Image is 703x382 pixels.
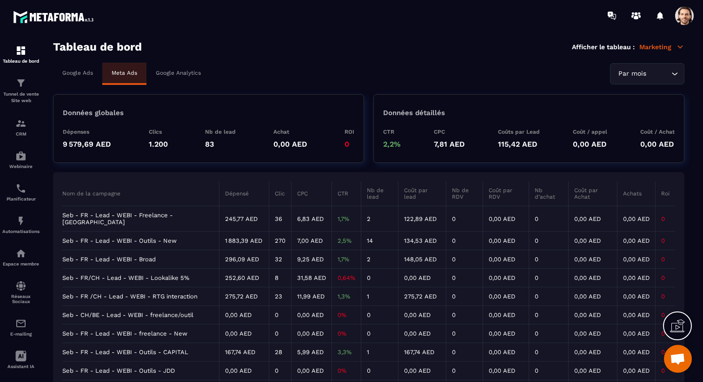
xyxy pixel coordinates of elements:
[617,232,655,250] td: 0,00 AED
[483,206,529,232] td: 0,00 AED
[269,287,291,306] td: 23
[483,269,529,287] td: 0,00 AED
[529,232,568,250] td: 0
[610,63,684,84] div: Search for option
[361,343,398,362] td: 1
[2,364,40,369] p: Assistant IA
[2,143,40,176] a: automationsautomationsWebinaire
[345,140,354,149] p: 0
[568,362,617,380] td: 0,00 AED
[383,129,401,135] p: CTR
[2,208,40,241] a: automationsautomationsAutomatisations
[291,306,332,324] td: 0,00 AED
[15,215,27,227] img: automations
[219,306,269,324] td: 0,00 AED
[529,343,568,362] td: 0
[617,362,655,380] td: 0,00 AED
[361,181,398,206] th: Nb de lead
[15,318,27,329] img: email
[568,181,617,206] th: Coût par Achat
[529,250,568,269] td: 0
[529,206,568,232] td: 0
[63,129,111,135] p: Dépenses
[112,70,137,76] p: Meta Ads
[529,306,568,324] td: 0
[15,78,27,89] img: formation
[62,206,219,232] td: Seb - FR - Lead - WEBI - Freelance - [GEOGRAPHIC_DATA]
[361,287,398,306] td: 1
[640,129,675,135] p: Coût / Achat
[2,343,40,376] a: Assistant IA
[15,248,27,259] img: automations
[664,345,692,373] div: Ouvrir le chat
[15,118,27,129] img: formation
[149,140,168,149] p: 1.200
[617,343,655,362] td: 0,00 AED
[219,206,269,232] td: 245,77 AED
[361,269,398,287] td: 0
[332,206,361,232] td: 1,7%
[655,306,675,324] td: 0
[219,181,269,206] th: Dépensé
[291,324,332,343] td: 0,00 AED
[648,69,669,79] input: Search for option
[2,71,40,111] a: formationformationTunnel de vente Site web
[345,129,354,135] p: ROI
[655,362,675,380] td: 0
[529,269,568,287] td: 0
[269,206,291,232] td: 36
[617,306,655,324] td: 0,00 AED
[149,129,168,135] p: Clics
[62,269,219,287] td: Seb - FR/CH - Lead - WEBI - Lookalike 5%
[62,362,219,380] td: Seb - FR - Lead - WEBI - Outils - JDD
[568,232,617,250] td: 0,00 AED
[483,324,529,343] td: 0,00 AED
[398,232,446,250] td: 134,53 AED
[332,362,361,380] td: 0%
[62,250,219,269] td: Seb - FR - Lead - WEBI - Broad
[291,287,332,306] td: 11,99 AED
[269,362,291,380] td: 0
[568,287,617,306] td: 0,00 AED
[446,324,483,343] td: 0
[63,140,111,149] p: 9 579,69 AED
[398,206,446,232] td: 122,89 AED
[446,269,483,287] td: 0
[446,181,483,206] th: Nb de RDV
[568,250,617,269] td: 0,00 AED
[332,287,361,306] td: 1,3%
[617,324,655,343] td: 0,00 AED
[572,43,635,51] p: Afficher le tableau :
[62,181,219,206] th: Nom de la campagne
[219,232,269,250] td: 1 883,39 AED
[273,140,307,149] p: 0,00 AED
[332,343,361,362] td: 3,3%
[617,206,655,232] td: 0,00 AED
[269,232,291,250] td: 270
[62,232,219,250] td: Seb - FR - Lead - WEBI - Outils - New
[568,306,617,324] td: 0,00 AED
[446,287,483,306] td: 0
[398,343,446,362] td: 167,74 AED
[62,306,219,324] td: Seb - CH/BE - Lead - WEBI - freelance/outil
[62,343,219,362] td: Seb - FR - Lead - WEBI - Outils - CAPITAL
[2,294,40,304] p: Réseaux Sociaux
[2,261,40,266] p: Espace membre
[446,232,483,250] td: 0
[291,206,332,232] td: 6,83 AED
[446,250,483,269] td: 0
[291,269,332,287] td: 31,58 AED
[332,324,361,343] td: 0%
[398,250,446,269] td: 148,05 AED
[219,269,269,287] td: 252,60 AED
[269,181,291,206] th: Clic
[269,343,291,362] td: 28
[483,343,529,362] td: 0,00 AED
[617,250,655,269] td: 0,00 AED
[639,43,684,51] p: Marketing
[332,250,361,269] td: 1,7%
[655,287,675,306] td: 0
[617,181,655,206] th: Achats
[291,250,332,269] td: 9,25 AED
[655,343,675,362] td: 0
